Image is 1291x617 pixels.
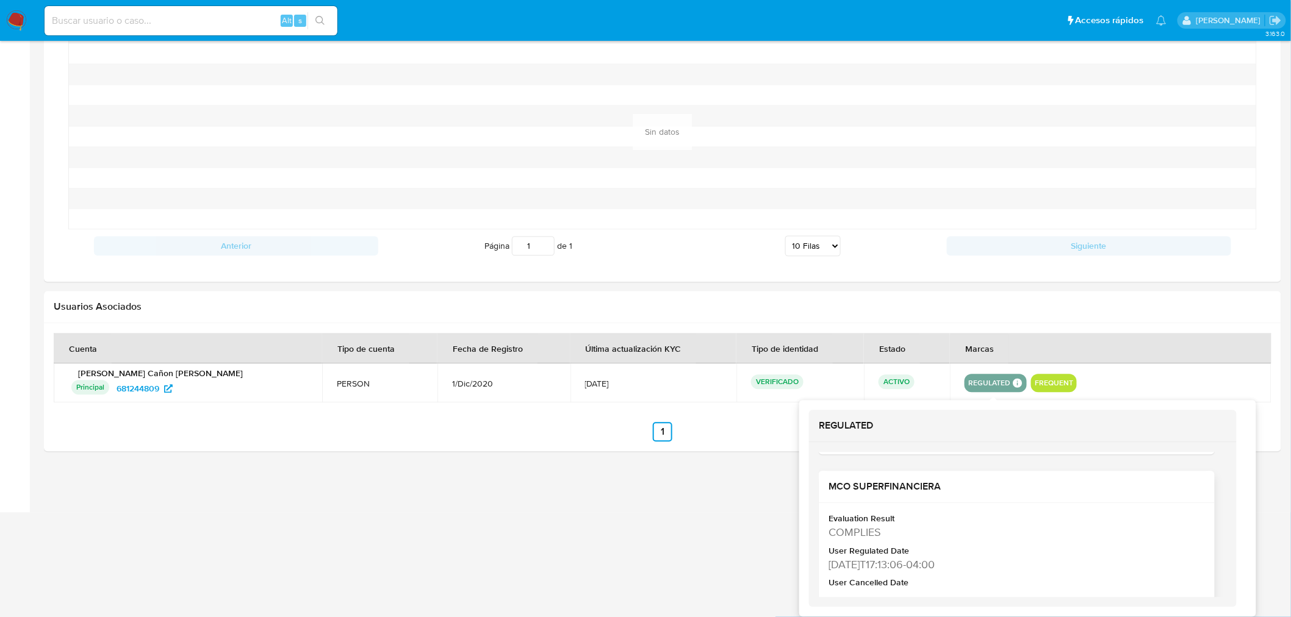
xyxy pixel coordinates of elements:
span: s [298,15,302,26]
a: Salir [1269,14,1282,27]
a: Notificaciones [1156,15,1167,26]
p: leonardo.alvarezortiz@mercadolibre.com.co [1196,15,1265,26]
h2: REGULATED [819,420,1227,432]
span: Accesos rápidos [1076,14,1144,27]
div: User Regulated Date [829,546,1203,558]
div: Evaluation Result [829,513,1203,526]
div: 2025-10-07T17:13:06-04:00 [829,557,1203,572]
input: Buscar usuario o caso... [45,13,337,29]
span: 3.163.0 [1265,29,1285,38]
span: Alt [282,15,292,26]
div: User Cancelled Date [829,577,1203,590]
div: - [829,590,1203,605]
h2: MCO SUPERFINANCIERA [829,481,1205,493]
h2: Usuarios Asociados [54,301,1271,313]
button: search-icon [307,12,333,29]
div: COMPLIES [829,525,1203,540]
